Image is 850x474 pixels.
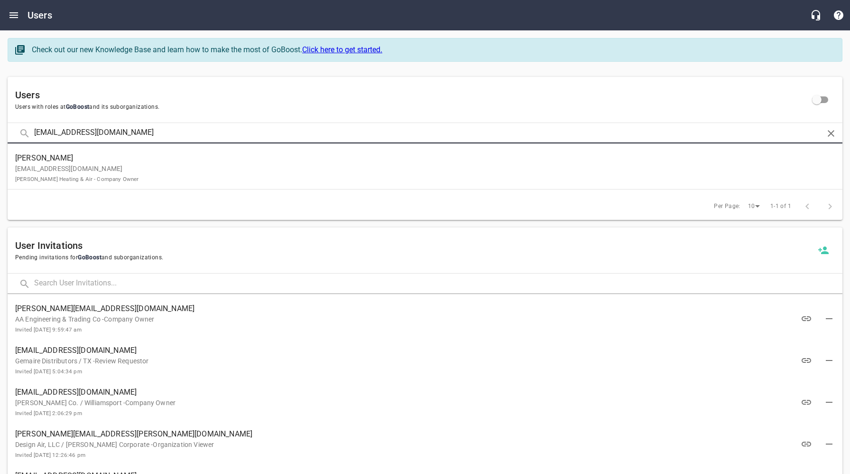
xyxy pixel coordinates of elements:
span: GoBoost [66,104,90,110]
small: Invited [DATE] 2:06:29 pm [15,410,82,417]
small: Invited [DATE] 9:59:47 am [15,326,82,333]
span: [PERSON_NAME][EMAIL_ADDRESS][PERSON_NAME][DOMAIN_NAME] [15,428,820,440]
p: [PERSON_NAME] Co. / Williamsport -Company Owner [15,398,820,418]
p: Design Air, LLC / [PERSON_NAME] Corporate -Organization Viewer [15,440,820,460]
button: View Invitation Link [795,433,818,455]
span: [PERSON_NAME][EMAIL_ADDRESS][DOMAIN_NAME] [15,303,820,314]
span: 1-1 of 1 [770,202,791,211]
h6: Users [15,87,805,103]
div: Check out our new Knowledge Base and learn how to make the most of GoBoost. [32,44,832,56]
input: Search User Invitations... [34,274,842,294]
span: GoBoost [78,254,102,261]
span: Per Page: [714,202,740,211]
span: Pending invitations for and suborganizations. [15,253,812,263]
button: Live Chat [804,4,827,27]
a: Invite a new user to GoBoost [812,239,835,262]
button: Delete Invitation [818,391,841,414]
p: AA Engineering & Trading Co -Company Owner [15,314,820,334]
p: Gemaire Distributors / TX -Review Requestor [15,356,820,376]
button: Support Portal [827,4,850,27]
span: Users with roles at and its suborganizations. [15,103,805,112]
small: Invited [DATE] 12:26:46 pm [15,452,85,458]
span: Click to view all users [805,88,828,111]
a: Click here to get started. [302,45,382,54]
button: Open drawer [2,4,25,27]
a: [PERSON_NAME][EMAIL_ADDRESS][DOMAIN_NAME][PERSON_NAME] Heating & Air - Company Owner [8,147,842,189]
input: Search Users... [34,123,816,143]
button: Delete Invitation [818,349,841,372]
h6: Users [28,8,52,23]
button: View Invitation Link [795,391,818,414]
button: Delete Invitation [818,433,841,455]
div: 10 [744,200,763,213]
button: View Invitation Link [795,349,818,372]
button: Delete Invitation [818,307,841,330]
button: View Invitation Link [795,307,818,330]
span: [PERSON_NAME] [15,152,827,164]
h6: User Invitations [15,238,812,253]
small: Invited [DATE] 5:04:34 pm [15,368,82,375]
span: [EMAIL_ADDRESS][DOMAIN_NAME] [15,345,820,356]
p: [EMAIL_ADDRESS][DOMAIN_NAME] [15,164,827,184]
span: [EMAIL_ADDRESS][DOMAIN_NAME] [15,387,820,398]
small: [PERSON_NAME] Heating & Air - Company Owner [15,176,139,182]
